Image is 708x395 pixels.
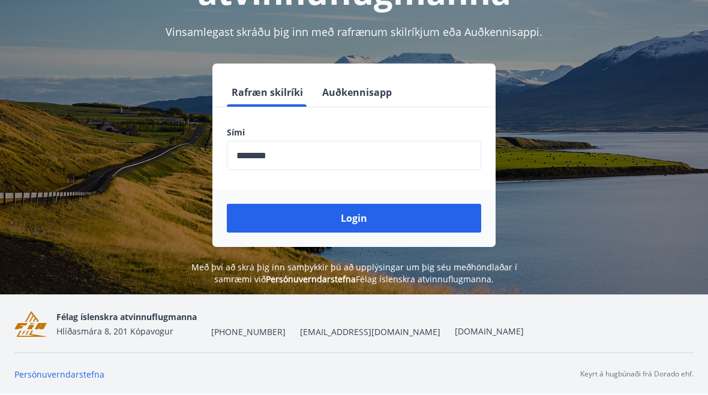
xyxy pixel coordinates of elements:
[56,311,197,322] span: Félag íslenskra atvinnuflugmanna
[166,25,542,39] span: Vinsamlegast skráðu þig inn með rafrænum skilríkjum eða Auðkennisappi.
[580,369,694,379] p: Keyrt á hugbúnaði frá Dorado ehf.
[227,126,481,138] label: Sími
[300,326,440,338] span: [EMAIL_ADDRESS][DOMAIN_NAME]
[191,261,517,285] span: Með því að skrá þig inn samþykkir þú að upplýsingar um þig séu meðhöndlaðar í samræmi við Félag í...
[266,273,356,285] a: Persónuverndarstefna
[14,311,47,337] img: FGYwLRsDkrbKU9IF3wjeuKl1ApL8nCcSRU6gK6qq.png
[227,204,481,233] button: Login
[455,325,524,337] a: [DOMAIN_NAME]
[227,78,308,107] button: Rafræn skilríki
[56,325,173,337] span: Hlíðasmára 8, 201 Kópavogur
[317,78,397,107] button: Auðkennisapp
[14,369,104,380] a: Persónuverndarstefna
[211,326,286,338] span: [PHONE_NUMBER]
